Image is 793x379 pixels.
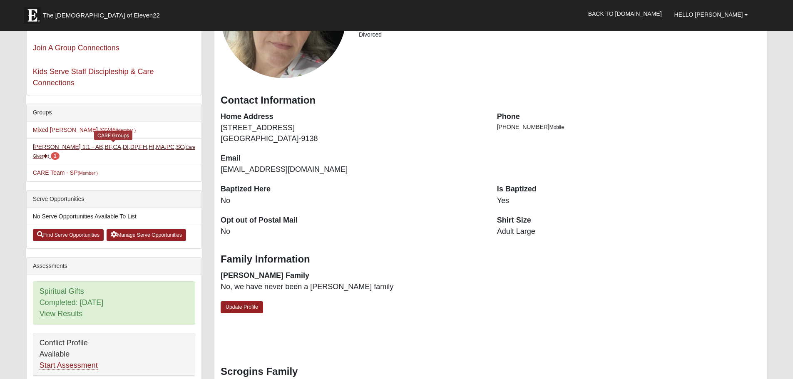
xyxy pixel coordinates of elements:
a: Back to [DOMAIN_NAME] [582,3,668,24]
h3: Family Information [221,253,761,265]
small: (Member ) [78,171,98,176]
a: Find Serve Opportunities [33,229,104,241]
li: No Serve Opportunities Available To List [27,208,201,225]
dt: Email [221,153,485,164]
img: Eleven22 logo [24,7,41,24]
span: Mobile [549,124,564,130]
a: Mixed [PERSON_NAME] 32246(Member ) [33,126,136,133]
a: CARE Team - SP(Member ) [33,169,98,176]
dt: Home Address [221,111,485,122]
a: The [DEMOGRAPHIC_DATA] of Eleven22 [20,3,186,24]
dd: Yes [497,196,761,206]
dt: Opt out of Postal Mail [221,215,485,226]
dd: No [221,196,485,206]
dd: [EMAIL_ADDRESS][DOMAIN_NAME] [221,164,485,175]
a: Manage Serve Opportunities [107,229,186,241]
li: [PHONE_NUMBER] [497,123,761,131]
h3: Scrogins Family [221,366,761,378]
a: Join A Group Connections [33,44,119,52]
dt: Is Baptized [497,184,761,195]
span: The [DEMOGRAPHIC_DATA] of Eleven22 [43,11,160,20]
li: Divorced [359,30,761,39]
dt: [PERSON_NAME] Family [221,270,485,281]
div: Conflict Profile Available [33,333,195,376]
a: Start Assessment [40,361,98,370]
dt: Phone [497,111,761,122]
a: Update Profile [221,301,263,313]
span: number of pending members [51,152,60,160]
dd: No [221,226,485,237]
dd: No, we have never been a [PERSON_NAME] family [221,282,485,292]
small: (Care Giver ) [33,145,195,159]
div: CARE Groups [94,131,132,140]
a: View Results [40,310,83,318]
h3: Contact Information [221,94,761,107]
div: Groups [27,104,201,121]
div: Spiritual Gifts Completed: [DATE] [33,282,195,324]
dt: Shirt Size [497,215,761,226]
div: Serve Opportunities [27,191,201,208]
div: Assessments [27,258,201,275]
span: Hello [PERSON_NAME] [674,11,743,18]
a: [PERSON_NAME] 1:1 - AB,BF,CA,DI,DP,FH,HI,MA,PC,SC(Care Giver) 1 [33,144,195,159]
dt: Baptized Here [221,184,485,195]
dd: [STREET_ADDRESS] [GEOGRAPHIC_DATA]-9138 [221,123,485,144]
small: (Member ) [116,128,136,133]
a: Kids Serve Staff Discipleship & Care Connections [33,67,154,87]
a: Hello [PERSON_NAME] [668,4,755,25]
dd: Adult Large [497,226,761,237]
